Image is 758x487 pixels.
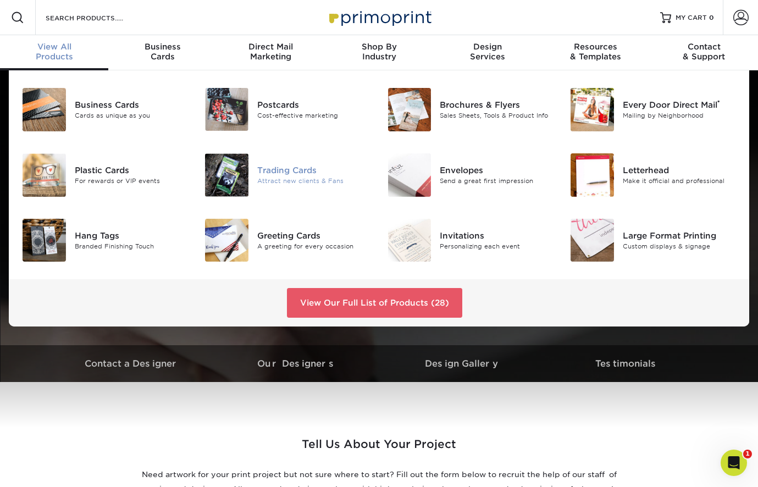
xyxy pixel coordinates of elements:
a: Envelopes Envelopes Send a great first impression [388,149,554,201]
div: Marketing [217,42,325,62]
img: Primoprint [324,5,434,29]
a: Business Cards Business Cards Cards as unique as you [22,84,188,136]
a: Greeting Cards Greeting Cards A greeting for every occasion [204,214,370,267]
a: Every Door Direct Mail Every Door Direct Mail® Mailing by Neighborhood [570,84,736,136]
div: Large Format Printing [623,230,737,242]
img: Greeting Cards [205,219,248,262]
div: Postcards [257,99,371,111]
div: Attract new clients & Fans [257,176,371,186]
a: Resources& Templates [541,35,650,70]
div: Sales Sheets, Tools & Product Info [440,111,554,120]
div: Mailing by Neighborhood [623,111,737,120]
a: Shop ByIndustry [325,35,433,70]
span: 0 [709,14,714,21]
a: Letterhead Letterhead Make it official and professional [570,149,736,201]
span: MY CART [676,13,707,23]
div: Brochures & Flyers [440,99,554,111]
a: BusinessCards [108,35,217,70]
a: Plastic Cards Plastic Cards For rewards or VIP events [22,149,188,201]
img: Envelopes [388,153,431,197]
div: Personalizing each event [440,242,554,251]
a: Hang Tags Hang Tags Branded Finishing Touch [22,214,188,267]
span: Shop By [325,42,433,52]
img: Invitations [388,219,431,262]
img: Business Cards [23,88,66,131]
img: Large Format Printing [571,219,614,262]
div: A greeting for every occasion [257,242,371,251]
div: Industry [325,42,433,62]
a: Direct MailMarketing [217,35,325,70]
span: 1 [743,450,752,458]
img: Postcards [205,88,248,131]
div: Branded Finishing Touch [75,242,189,251]
div: Cost-effective marketing [257,111,371,120]
h2: Tell Us About Your Project [132,435,627,463]
img: Brochures & Flyers [388,88,431,131]
iframe: Intercom live chat [721,450,747,476]
div: Plastic Cards [75,164,189,176]
input: SEARCH PRODUCTS..... [45,11,152,24]
div: Greeting Cards [257,230,371,242]
img: Trading Cards [205,153,248,197]
img: Plastic Cards [23,153,66,197]
div: Make it official and professional [623,176,737,186]
div: Custom displays & signage [623,242,737,251]
sup: ® [717,99,720,107]
img: Every Door Direct Mail [571,88,614,131]
img: Hang Tags [23,219,66,262]
div: For rewards or VIP events [75,176,189,186]
span: Design [433,42,541,52]
div: Trading Cards [257,164,371,176]
span: Business [108,42,217,52]
a: Contact& Support [650,35,758,70]
div: Invitations [440,230,554,242]
span: Resources [541,42,650,52]
div: Business Cards [75,99,189,111]
a: Invitations Invitations Personalizing each event [388,214,554,267]
img: Letterhead [571,153,614,197]
div: Every Door Direct Mail [623,99,737,111]
a: Postcards Postcards Cost-effective marketing [204,84,370,135]
div: Envelopes [440,164,554,176]
span: Contact [650,42,758,52]
a: Trading Cards Trading Cards Attract new clients & Fans [204,149,370,201]
div: Hang Tags [75,230,189,242]
a: DesignServices [433,35,541,70]
a: View Our Full List of Products (28) [287,288,462,318]
a: Brochures & Flyers Brochures & Flyers Sales Sheets, Tools & Product Info [388,84,554,136]
div: Cards as unique as you [75,111,189,120]
div: & Support [650,42,758,62]
div: Letterhead [623,164,737,176]
span: Direct Mail [217,42,325,52]
div: Cards [108,42,217,62]
div: Send a great first impression [440,176,554,186]
a: Large Format Printing Large Format Printing Custom displays & signage [570,214,736,267]
div: Services [433,42,541,62]
div: & Templates [541,42,650,62]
